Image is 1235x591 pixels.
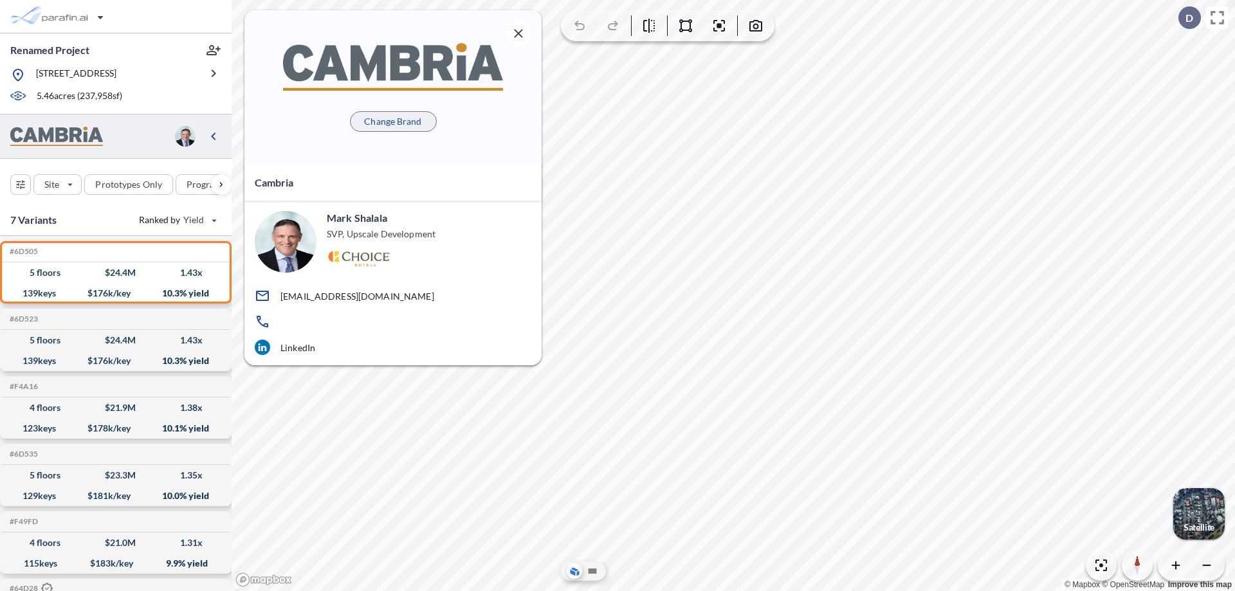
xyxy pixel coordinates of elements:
[183,214,205,226] span: Yield
[255,175,293,190] p: Cambria
[327,251,390,267] img: Logo
[280,291,434,302] p: [EMAIL_ADDRESS][DOMAIN_NAME]
[1185,12,1193,24] p: D
[1173,488,1225,540] img: Switcher Image
[7,314,38,323] h5: Click to copy the code
[175,126,196,147] img: user logo
[327,211,387,225] p: Mark Shalala
[585,563,600,579] button: Site Plan
[1168,580,1232,589] a: Improve this map
[7,247,38,256] h5: Click to copy the code
[36,67,116,83] p: [STREET_ADDRESS]
[176,174,245,195] button: Program
[280,342,315,353] p: LinkedIn
[84,174,173,195] button: Prototypes Only
[567,563,582,579] button: Aerial View
[283,43,503,90] img: BrandImage
[350,111,437,132] button: Change Brand
[1184,522,1214,532] p: Satellite
[7,450,38,459] h5: Click to copy the code
[44,178,59,191] p: Site
[10,212,57,228] p: 7 Variants
[95,178,162,191] p: Prototypes Only
[10,43,89,57] p: Renamed Project
[10,127,103,147] img: BrandImage
[364,115,421,128] p: Change Brand
[327,228,435,241] p: SVP, Upscale Development
[255,340,531,355] a: LinkedIn
[1173,488,1225,540] button: Switcher ImageSatellite
[187,178,223,191] p: Program
[1065,580,1100,589] a: Mapbox
[129,210,225,230] button: Ranked by Yield
[255,211,316,273] img: user logo
[37,89,122,104] p: 5.46 acres ( 237,958 sf)
[255,288,531,304] a: [EMAIL_ADDRESS][DOMAIN_NAME]
[235,572,292,587] a: Mapbox homepage
[7,382,38,391] h5: Click to copy the code
[7,517,38,526] h5: Click to copy the code
[33,174,82,195] button: Site
[1102,580,1164,589] a: OpenStreetMap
